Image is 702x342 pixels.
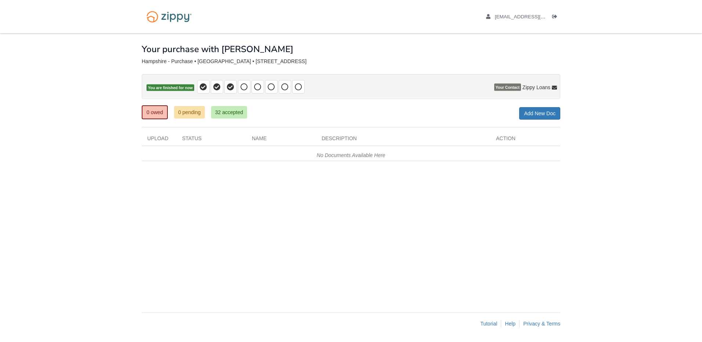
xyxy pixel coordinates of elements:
[317,152,386,158] em: No Documents Available Here
[142,58,560,65] div: Hampshire - Purchase • [GEOGRAPHIC_DATA] • [STREET_ADDRESS]
[211,106,247,119] a: 32 accepted
[177,135,246,146] div: Status
[246,135,316,146] div: Name
[495,14,579,19] span: roberthampshire@hotmail.com
[480,321,497,327] a: Tutorial
[522,84,550,91] span: Zippy Loans
[519,107,560,120] a: Add New Doc
[146,84,194,91] span: You are finished for now
[142,44,293,54] h1: Your purchase with [PERSON_NAME]
[316,135,491,146] div: Description
[142,135,177,146] div: Upload
[552,14,560,21] a: Log out
[491,135,560,146] div: Action
[174,106,205,119] a: 0 pending
[494,84,521,91] span: Your Contact
[142,7,196,26] img: Logo
[486,14,579,21] a: edit profile
[142,105,168,119] a: 0 owed
[523,321,560,327] a: Privacy & Terms
[505,321,515,327] a: Help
